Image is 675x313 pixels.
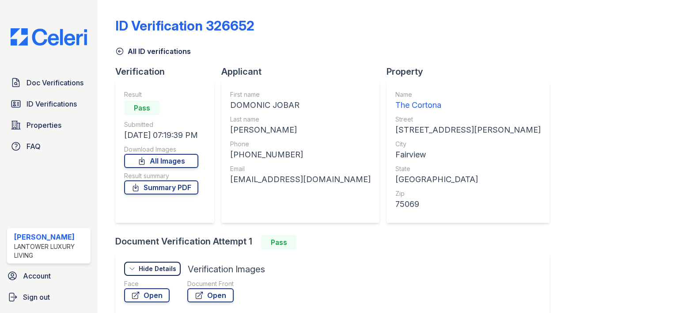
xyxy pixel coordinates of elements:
[395,99,541,111] div: The Cortona
[188,263,265,275] div: Verification Images
[124,154,198,168] a: All Images
[230,124,371,136] div: [PERSON_NAME]
[395,198,541,210] div: 75069
[187,279,234,288] div: Document Front
[27,120,61,130] span: Properties
[4,28,94,46] img: CE_Logo_Blue-a8612792a0a2168367f1c8372b55b34899dd931a85d93a1a3d3e32e68fde9ad4.png
[230,173,371,186] div: [EMAIL_ADDRESS][DOMAIN_NAME]
[124,288,170,302] a: Open
[115,46,191,57] a: All ID verifications
[7,116,91,134] a: Properties
[395,189,541,198] div: Zip
[139,264,176,273] div: Hide Details
[7,95,91,113] a: ID Verifications
[23,271,51,281] span: Account
[230,115,371,124] div: Last name
[395,115,541,124] div: Street
[230,90,371,99] div: First name
[23,292,50,302] span: Sign out
[124,172,198,180] div: Result summary
[4,267,94,285] a: Account
[387,65,557,78] div: Property
[27,77,83,88] span: Doc Verifications
[7,137,91,155] a: FAQ
[395,173,541,186] div: [GEOGRAPHIC_DATA]
[115,65,221,78] div: Verification
[124,129,198,141] div: [DATE] 07:19:39 PM
[115,18,254,34] div: ID Verification 326652
[230,164,371,173] div: Email
[7,74,91,92] a: Doc Verifications
[638,278,666,304] iframe: chat widget
[115,235,557,249] div: Document Verification Attempt 1
[27,99,77,109] span: ID Verifications
[187,288,234,302] a: Open
[230,99,371,111] div: DOMONIC JOBAR
[27,141,41,152] span: FAQ
[395,149,541,161] div: Fairview
[395,90,541,99] div: Name
[395,124,541,136] div: [STREET_ADDRESS][PERSON_NAME]
[4,288,94,306] a: Sign out
[395,140,541,149] div: City
[230,140,371,149] div: Phone
[124,145,198,154] div: Download Images
[395,164,541,173] div: State
[261,235,296,249] div: Pass
[221,65,387,78] div: Applicant
[124,90,198,99] div: Result
[124,279,170,288] div: Face
[14,232,87,242] div: [PERSON_NAME]
[124,101,159,115] div: Pass
[14,242,87,260] div: Lantower Luxury Living
[395,90,541,111] a: Name The Cortona
[124,180,198,195] a: Summary PDF
[230,149,371,161] div: [PHONE_NUMBER]
[124,120,198,129] div: Submitted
